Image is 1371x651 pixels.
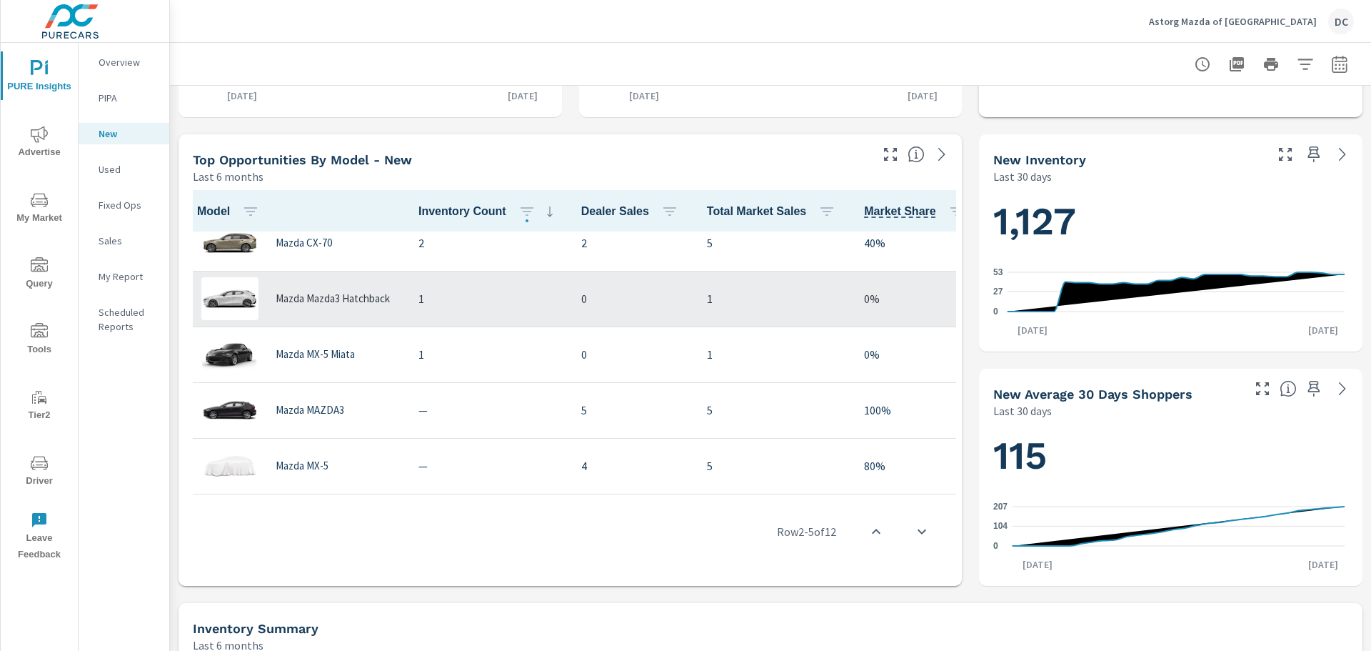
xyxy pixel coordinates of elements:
[993,267,1003,277] text: 53
[418,234,558,252] p: 2
[99,305,158,334] p: Scheduled Reports
[1008,323,1058,337] p: [DATE]
[79,159,169,180] div: Used
[707,234,841,252] p: 5
[79,87,169,109] div: PIPA
[993,387,1192,402] h5: New Average 30 Days Shoppers
[581,290,684,307] p: 0
[99,162,158,177] p: Used
[707,290,841,307] p: 1
[905,515,939,549] button: scroll to bottom
[993,402,1052,419] p: Last 30 days
[79,302,169,337] div: Scheduled Reports
[864,203,936,220] span: Model sales / Total Market Sales. [Market = within dealer PMA (or 60 miles if no PMA is defined) ...
[5,60,74,95] span: PURE Insights
[79,123,169,144] div: New
[1149,15,1317,28] p: Astorg Mazda of [GEOGRAPHIC_DATA]
[276,459,328,472] p: Mazda MX-5
[1298,323,1348,337] p: [DATE]
[993,168,1052,185] p: Last 30 days
[908,146,925,163] span: Find the biggest opportunities within your model lineup by seeing how each model is selling in yo...
[864,203,971,220] span: Market Share
[1302,377,1325,400] span: Save this to your personalized report
[993,541,998,551] text: 0
[1302,143,1325,166] span: Save this to your personalized report
[193,152,412,167] h5: Top Opportunities by Model - New
[1251,377,1274,400] button: Make Fullscreen
[864,234,971,252] p: 40%
[993,307,998,317] text: 0
[418,346,558,363] p: 1
[1,43,78,569] div: nav menu
[79,194,169,216] div: Fixed Ops
[1325,50,1354,79] button: Select Date Range
[5,454,74,490] span: Driver
[1331,143,1354,166] a: See more details in report
[193,168,263,185] p: Last 6 months
[1328,9,1354,34] div: DC
[581,203,684,220] span: Dealer Sales
[5,257,74,292] span: Query
[1280,380,1297,397] span: A rolling 30 day total of daily Shoppers on the dealership website, averaged over the selected da...
[201,333,258,376] img: glamour
[276,404,344,417] p: Mazda MAZDA3
[79,266,169,287] div: My Report
[930,143,953,166] a: See more details in report
[581,457,684,474] p: 4
[99,126,158,141] p: New
[201,222,258,264] img: glamour
[276,292,390,305] p: Mazda Mazda3 Hatchback
[864,457,971,474] p: 80%
[418,402,558,419] p: —
[5,126,74,161] span: Advertise
[99,91,158,105] p: PIPA
[864,346,971,363] p: 0%
[1222,50,1251,79] button: "Export Report to PDF"
[99,234,158,248] p: Sales
[418,457,558,474] p: —
[993,287,1003,297] text: 27
[864,402,971,419] p: 100%
[276,237,332,249] p: Mazda CX-70
[5,389,74,424] span: Tier2
[619,89,669,103] p: [DATE]
[864,290,971,307] p: 0%
[276,348,355,361] p: Mazda MX-5 Miata
[993,521,1008,531] text: 104
[201,277,258,320] img: glamour
[993,152,1086,167] h5: New Inventory
[217,89,267,103] p: [DATE]
[581,346,684,363] p: 0
[777,523,836,540] p: Row 2 - 5 of 12
[99,198,158,212] p: Fixed Ops
[993,432,1348,480] h1: 115
[898,89,948,103] p: [DATE]
[193,621,318,636] h5: Inventory Summary
[1331,377,1354,400] a: See more details in report
[1274,143,1297,166] button: Make Fullscreen
[197,203,265,220] span: Model
[993,502,1008,512] text: 207
[99,55,158,69] p: Overview
[201,444,258,487] img: glamour
[5,192,74,227] span: My Market
[1257,50,1285,79] button: Print Report
[707,203,841,220] span: Total Market Sales
[707,457,841,474] p: 5
[1291,50,1320,79] button: Apply Filters
[879,143,902,166] button: Make Fullscreen
[581,234,684,252] p: 2
[79,51,169,73] div: Overview
[5,512,74,563] span: Leave Feedback
[993,197,1348,246] h1: 1,127
[418,290,558,307] p: 1
[5,323,74,358] span: Tools
[418,203,558,220] span: Inventory Count
[859,515,893,549] button: scroll to top
[581,402,684,419] p: 5
[1298,557,1348,572] p: [DATE]
[498,89,548,103] p: [DATE]
[99,269,158,284] p: My Report
[707,402,841,419] p: 5
[707,346,841,363] p: 1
